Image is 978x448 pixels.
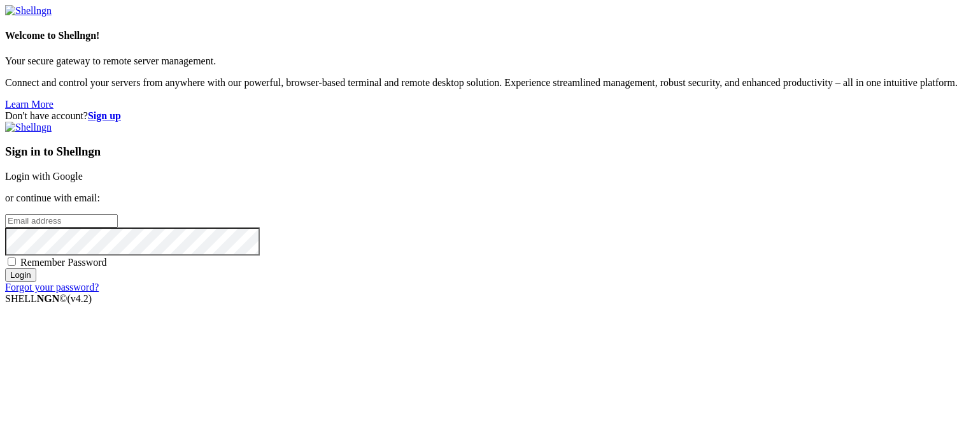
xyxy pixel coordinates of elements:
a: Learn More [5,99,53,110]
p: or continue with email: [5,192,973,204]
img: Shellngn [5,122,52,133]
a: Forgot your password? [5,282,99,293]
h3: Sign in to Shellngn [5,145,973,159]
span: Remember Password [20,257,107,268]
span: 4.2.0 [67,293,92,304]
input: Email address [5,214,118,228]
input: Login [5,268,36,282]
div: Don't have account? [5,110,973,122]
a: Sign up [88,110,121,121]
img: Shellngn [5,5,52,17]
h4: Welcome to Shellngn! [5,30,973,41]
b: NGN [37,293,60,304]
p: Connect and control your servers from anywhere with our powerful, browser-based terminal and remo... [5,77,973,89]
a: Login with Google [5,171,83,182]
span: SHELL © [5,293,92,304]
input: Remember Password [8,257,16,266]
p: Your secure gateway to remote server management. [5,55,973,67]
